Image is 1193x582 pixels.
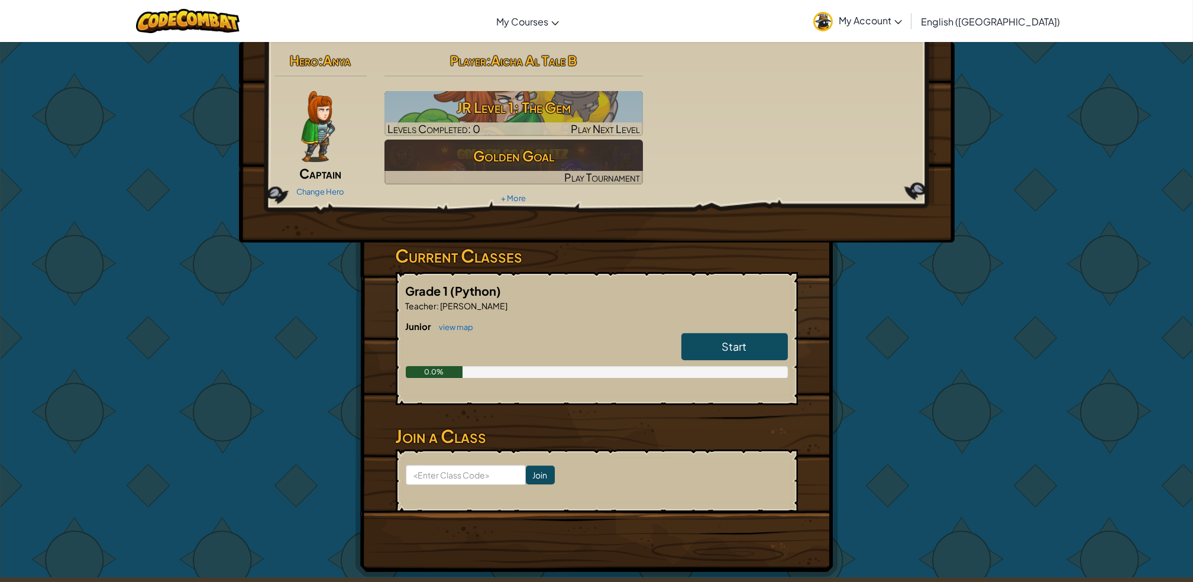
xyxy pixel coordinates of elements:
span: Captain [299,165,341,182]
img: Golden Goal [384,140,643,185]
div: 0.0% [406,366,463,378]
span: Play Next Level [571,122,640,135]
span: Anya [323,52,351,69]
img: CodeCombat logo [136,9,240,33]
img: JR Level 1: The Gem [384,91,643,136]
a: + More [501,193,526,203]
h3: Golden Goal [384,143,643,169]
a: My Courses [490,5,565,37]
span: Grade 1 [406,283,451,298]
span: Teacher [406,300,437,311]
a: view map [434,322,474,332]
span: Hero [290,52,318,69]
span: Player [450,52,486,69]
span: Play Tournament [564,170,640,184]
span: : [486,52,491,69]
span: : [437,300,439,311]
span: : [318,52,323,69]
h3: JR Level 1: The Gem [384,94,643,121]
span: My Account [839,14,902,27]
span: Start [722,339,747,353]
span: Levels Completed: 0 [387,122,480,135]
span: My Courses [496,15,548,28]
a: Golden GoalPlay Tournament [384,140,643,185]
a: My Account [807,2,908,40]
img: captain-pose.png [301,91,335,162]
a: Change Hero [296,187,344,196]
span: English ([GEOGRAPHIC_DATA]) [921,15,1060,28]
span: [PERSON_NAME] [439,300,508,311]
a: English ([GEOGRAPHIC_DATA]) [915,5,1066,37]
a: Play Next Level [384,91,643,136]
span: Junior [406,321,434,332]
input: Join [526,465,555,484]
span: (Python) [451,283,502,298]
h3: Current Classes [396,242,798,269]
span: Aicha Al Tale B [491,52,577,69]
input: <Enter Class Code> [406,465,526,485]
h3: Join a Class [396,423,798,450]
img: avatar [813,12,833,31]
